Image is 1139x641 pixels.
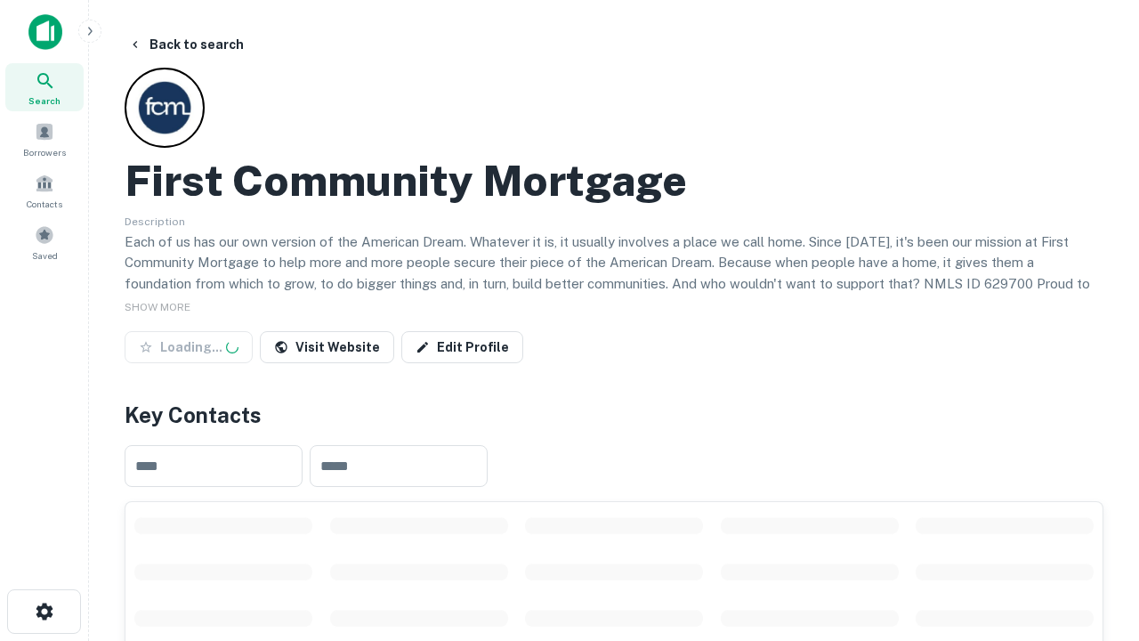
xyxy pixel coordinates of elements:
span: SHOW MORE [125,301,190,313]
h2: First Community Mortgage [125,155,687,207]
button: Back to search [121,28,251,61]
a: Saved [5,218,84,266]
span: Contacts [27,197,62,211]
a: Search [5,63,84,111]
span: Saved [32,248,58,263]
a: Borrowers [5,115,84,163]
img: capitalize-icon.png [28,14,62,50]
h4: Key Contacts [125,399,1103,431]
span: Search [28,93,61,108]
iframe: Chat Widget [1050,442,1139,527]
a: Contacts [5,166,84,215]
a: Edit Profile [401,331,523,363]
p: Each of us has our own version of the American Dream. Whatever it is, it usually involves a place... [125,231,1103,315]
span: Borrowers [23,145,66,159]
a: Visit Website [260,331,394,363]
span: Description [125,215,185,228]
